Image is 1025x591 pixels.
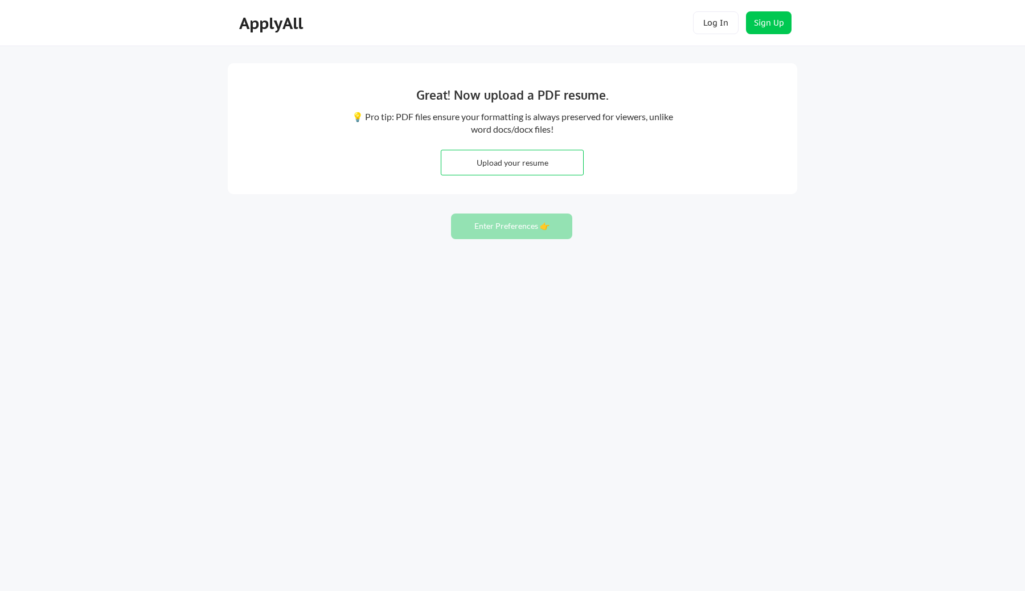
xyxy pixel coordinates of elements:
div: Great! Now upload a PDF resume. [339,86,686,104]
div: 💡 Pro tip: PDF files ensure your formatting is always preserved for viewers, unlike word docs/doc... [350,110,674,136]
div: ApplyAll [239,14,306,33]
button: Log In [693,11,739,34]
button: Enter Preferences 👉 [451,214,572,239]
button: Sign Up [746,11,792,34]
